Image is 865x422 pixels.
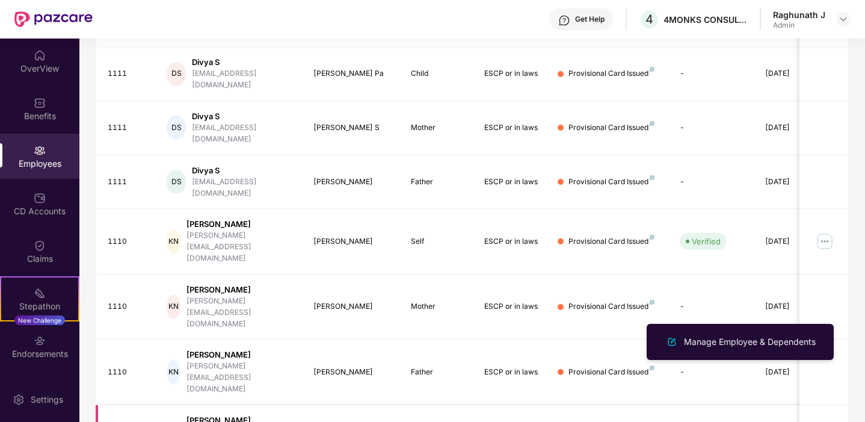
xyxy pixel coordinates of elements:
[186,230,294,264] div: [PERSON_NAME][EMAIL_ADDRESS][DOMAIN_NAME]
[108,68,147,79] div: 1111
[411,301,465,312] div: Mother
[568,122,654,134] div: Provisional Card Issued
[27,394,67,406] div: Settings
[313,367,392,378] div: [PERSON_NAME]
[186,361,294,395] div: [PERSON_NAME][EMAIL_ADDRESS][DOMAIN_NAME]
[313,176,392,188] div: [PERSON_NAME]
[558,14,570,26] img: svg+xml;base64,PHN2ZyBpZD0iSGVscC0zMngzMiIgeG1sbnM9Imh0dHA6Ly93d3cudzMub3JnLzIwMDAvc3ZnIiB3aWR0aD...
[411,122,465,134] div: Mother
[765,367,819,378] div: [DATE]
[34,335,46,347] img: svg+xml;base64,PHN2ZyBpZD0iRW5kb3JzZW1lbnRzIiB4bWxucz0iaHR0cDovL3d3dy53My5vcmcvMjAwMC9zdmciIHdpZH...
[313,301,392,312] div: [PERSON_NAME]
[773,20,825,30] div: Admin
[192,122,294,145] div: [EMAIL_ADDRESS][DOMAIN_NAME]
[313,68,392,79] div: [PERSON_NAME] Pa
[167,295,180,319] div: KN
[108,301,147,312] div: 1110
[14,315,65,325] div: New Challenge
[765,122,819,134] div: [DATE]
[650,300,654,305] img: svg+xml;base64,PHN2ZyB4bWxucz0iaHR0cDovL3d3dy53My5vcmcvMjAwMC9zdmciIHdpZHRoPSI4IiBoZWlnaHQ9IjgiIH...
[650,67,654,72] img: svg+xml;base64,PHN2ZyB4bWxucz0iaHR0cDovL3d3dy53My5vcmcvMjAwMC9zdmciIHdpZHRoPSI4IiBoZWlnaHQ9IjgiIH...
[167,229,180,253] div: KN
[313,236,392,247] div: [PERSON_NAME]
[411,236,465,247] div: Self
[568,236,654,247] div: Provisional Card Issued
[186,296,294,330] div: [PERSON_NAME][EMAIL_ADDRESS][DOMAIN_NAME]
[192,165,294,176] div: Divya S
[663,14,748,25] div: 4MONKS CONSULTING LLP
[682,335,818,349] div: Manage Employee & Dependents
[484,176,538,188] div: ESCP or in laws
[167,62,186,86] div: DS
[34,144,46,157] img: svg+xml;base64,PHN2ZyBpZD0iRW1wbG95ZWVzIiB4bWxucz0iaHR0cDovL3d3dy53My5vcmcvMjAwMC9zdmciIHdpZHRoPS...
[186,219,294,230] div: [PERSON_NAME]
[313,122,392,134] div: [PERSON_NAME] S
[167,360,180,384] div: KN
[108,122,147,134] div: 1111
[484,301,538,312] div: ESCP or in laws
[192,57,294,68] div: Divya S
[765,236,819,247] div: [DATE]
[34,240,46,252] img: svg+xml;base64,PHN2ZyBpZD0iQ2xhaW0iIHhtbG5zPSJodHRwOi8vd3d3LnczLm9yZy8yMDAwL3N2ZyIgd2lkdGg9IjIwIi...
[670,155,756,209] td: -
[167,170,186,194] div: DS
[670,275,756,340] td: -
[411,176,465,188] div: Father
[192,111,294,122] div: Divya S
[34,49,46,61] img: svg+xml;base64,PHN2ZyBpZD0iSG9tZSIgeG1sbnM9Imh0dHA6Ly93d3cudzMub3JnLzIwMDAvc3ZnIiB3aWR0aD0iMjAiIG...
[411,367,465,378] div: Father
[13,394,25,406] img: svg+xml;base64,PHN2ZyBpZD0iU2V0dGluZy0yMHgyMCIgeG1sbnM9Imh0dHA6Ly93d3cudzMub3JnLzIwMDAvc3ZnIiB3aW...
[568,301,654,312] div: Provisional Card Issued
[1,300,78,312] div: Stepathon
[765,301,819,312] div: [DATE]
[650,235,654,240] img: svg+xml;base64,PHN2ZyB4bWxucz0iaHR0cDovL3d3dy53My5vcmcvMjAwMC9zdmciIHdpZHRoPSI4IiBoZWlnaHQ9IjgiIH...
[411,68,465,79] div: Child
[765,68,819,79] div: [DATE]
[484,236,538,247] div: ESCP or in laws
[568,68,654,79] div: Provisional Card Issued
[108,367,147,378] div: 1110
[765,176,819,188] div: [DATE]
[186,349,294,361] div: [PERSON_NAME]
[645,12,653,26] span: 4
[34,192,46,204] img: svg+xml;base64,PHN2ZyBpZD0iQ0RfQWNjb3VudHMiIGRhdGEtbmFtZT0iQ0QgQWNjb3VudHMiIHhtbG5zPSJodHRwOi8vd3...
[665,335,679,349] img: svg+xml;base64,PHN2ZyB4bWxucz0iaHR0cDovL3d3dy53My5vcmcvMjAwMC9zdmciIHhtbG5zOnhsaW5rPSJodHRwOi8vd3...
[34,97,46,109] img: svg+xml;base64,PHN2ZyBpZD0iQmVuZWZpdHMiIHhtbG5zPSJodHRwOi8vd3d3LnczLm9yZy8yMDAwL3N2ZyIgd2lkdGg9Ij...
[108,236,147,247] div: 1110
[670,101,756,155] td: -
[167,116,186,140] div: DS
[650,121,654,126] img: svg+xml;base64,PHN2ZyB4bWxucz0iaHR0cDovL3d3dy53My5vcmcvMjAwMC9zdmciIHdpZHRoPSI4IiBoZWlnaHQ9IjgiIH...
[108,176,147,188] div: 1111
[670,47,756,101] td: -
[773,9,825,20] div: Raghunath J
[575,14,605,24] div: Get Help
[484,367,538,378] div: ESCP or in laws
[839,14,848,24] img: svg+xml;base64,PHN2ZyBpZD0iRHJvcGRvd24tMzJ4MzIiIHhtbG5zPSJodHRwOi8vd3d3LnczLm9yZy8yMDAwL3N2ZyIgd2...
[14,11,93,27] img: New Pazcare Logo
[34,287,46,299] img: svg+xml;base64,PHN2ZyB4bWxucz0iaHR0cDovL3d3dy53My5vcmcvMjAwMC9zdmciIHdpZHRoPSIyMSIgaGVpZ2h0PSIyMC...
[484,68,538,79] div: ESCP or in laws
[568,367,654,378] div: Provisional Card Issued
[815,232,834,251] img: manageButton
[192,176,294,199] div: [EMAIL_ADDRESS][DOMAIN_NAME]
[650,365,654,370] img: svg+xml;base64,PHN2ZyB4bWxucz0iaHR0cDovL3d3dy53My5vcmcvMjAwMC9zdmciIHdpZHRoPSI4IiBoZWlnaHQ9IjgiIH...
[650,175,654,180] img: svg+xml;base64,PHN2ZyB4bWxucz0iaHR0cDovL3d3dy53My5vcmcvMjAwMC9zdmciIHdpZHRoPSI4IiBoZWlnaHQ9IjgiIH...
[186,284,294,296] div: [PERSON_NAME]
[692,235,721,247] div: Verified
[670,340,756,405] td: -
[192,68,294,91] div: [EMAIL_ADDRESS][DOMAIN_NAME]
[568,176,654,188] div: Provisional Card Issued
[484,122,538,134] div: ESCP or in laws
